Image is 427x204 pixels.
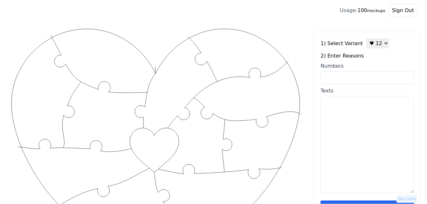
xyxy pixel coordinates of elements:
[320,62,414,70] div: Numbers
[320,52,414,60] label: 2) Enter Reasons
[389,4,417,17] button: Sign Out
[320,96,414,193] textarea: Texts
[320,71,414,85] input: Numbers
[396,195,417,203] button: Dev tools
[340,7,385,14] div: 100
[320,40,363,47] label: 1) Select Variant
[367,8,385,13] small: mockups
[340,7,357,13] span: Usage:
[320,87,414,95] div: Texts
